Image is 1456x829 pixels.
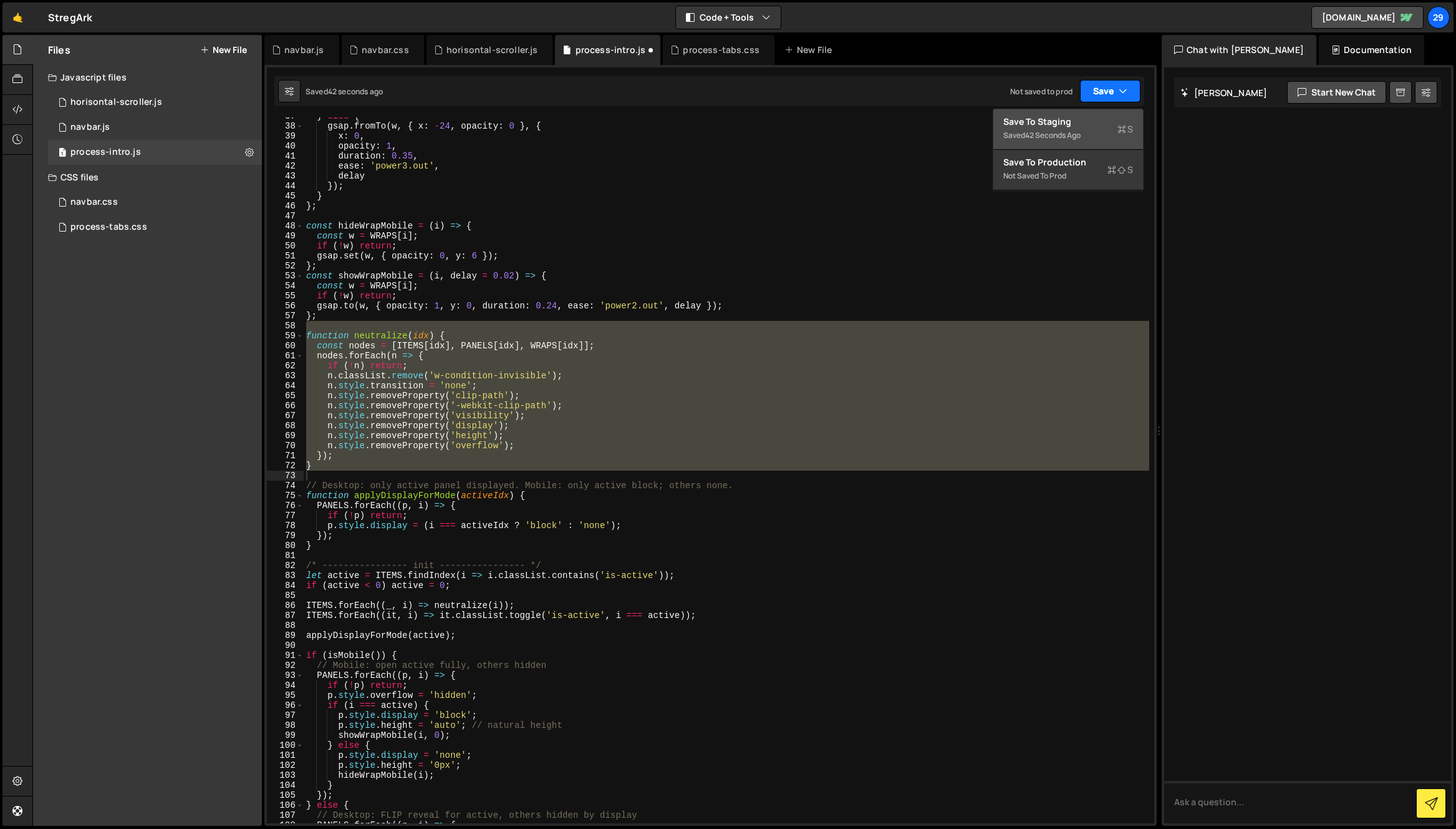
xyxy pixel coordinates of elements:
[1311,6,1424,29] a: [DOMAIN_NAME]
[267,411,304,421] div: 67
[267,311,304,321] div: 57
[1319,35,1424,65] div: Documentation
[446,44,538,56] div: horisontal-scroller.js
[267,760,304,770] div: 102
[267,421,304,431] div: 68
[267,181,304,191] div: 44
[362,44,409,56] div: navbar.css
[267,271,304,281] div: 53
[267,251,304,261] div: 51
[267,341,304,351] div: 60
[267,401,304,411] div: 66
[48,190,262,215] div: 16690/45596.css
[1180,87,1267,99] h2: [PERSON_NAME]
[576,44,646,56] div: process-intro.js
[33,165,262,190] div: CSS files
[267,461,304,471] div: 72
[267,601,304,611] div: 86
[267,630,304,640] div: 89
[267,541,304,551] div: 80
[48,115,262,140] div: 16690/45597.js
[267,451,304,461] div: 71
[267,191,304,201] div: 45
[306,86,383,97] div: Saved
[267,381,304,391] div: 64
[267,571,304,581] div: 83
[1427,6,1450,29] a: 29
[267,780,304,790] div: 104
[267,391,304,401] div: 65
[70,97,162,108] div: horisontal-scroller.js
[267,611,304,621] div: 87
[1010,86,1073,97] div: Not saved to prod
[2,2,33,32] a: 🤙
[267,800,304,810] div: 106
[200,45,247,55] button: New File
[267,321,304,331] div: 58
[267,531,304,541] div: 79
[267,171,304,181] div: 43
[70,147,141,158] div: process-intro.js
[267,521,304,531] div: 78
[267,770,304,780] div: 103
[267,231,304,241] div: 49
[59,149,66,159] span: 1
[267,291,304,301] div: 55
[267,441,304,451] div: 70
[284,44,324,56] div: navbar.js
[1117,123,1133,135] span: S
[267,700,304,710] div: 96
[267,501,304,511] div: 76
[993,109,1143,150] button: Save to StagingS Saved42 seconds ago
[267,281,304,291] div: 54
[267,431,304,441] div: 69
[267,690,304,700] div: 95
[267,471,304,481] div: 73
[267,121,304,131] div: 38
[48,43,70,57] h2: Files
[48,90,262,115] div: 16690/47560.js
[267,640,304,650] div: 90
[267,561,304,571] div: 82
[267,720,304,730] div: 98
[267,371,304,381] div: 63
[267,621,304,630] div: 88
[267,331,304,341] div: 59
[267,740,304,750] div: 100
[70,197,118,208] div: navbar.css
[267,591,304,601] div: 85
[267,710,304,720] div: 97
[676,6,781,29] button: Code + Tools
[267,481,304,491] div: 74
[1080,80,1140,102] button: Save
[267,581,304,591] div: 84
[267,261,304,271] div: 52
[267,790,304,800] div: 105
[48,140,262,165] div: 16690/47289.js
[784,44,837,56] div: New File
[267,141,304,151] div: 40
[1003,169,1133,184] div: Not saved to prod
[48,10,92,25] div: StregArk
[1107,164,1133,176] span: S
[33,65,262,90] div: Javascript files
[267,201,304,211] div: 46
[993,150,1143,190] button: Save to ProductionS Not saved to prod
[267,551,304,561] div: 81
[683,44,759,56] div: process-tabs.css
[267,351,304,361] div: 61
[48,215,262,240] div: 16690/47286.css
[1003,115,1133,128] div: Save to Staging
[1025,130,1081,140] div: 42 seconds ago
[267,810,304,820] div: 107
[267,730,304,740] div: 99
[267,511,304,521] div: 77
[1003,156,1133,169] div: Save to Production
[267,660,304,670] div: 92
[267,750,304,760] div: 101
[267,131,304,141] div: 39
[1003,128,1133,143] div: Saved
[267,361,304,371] div: 62
[267,670,304,680] div: 93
